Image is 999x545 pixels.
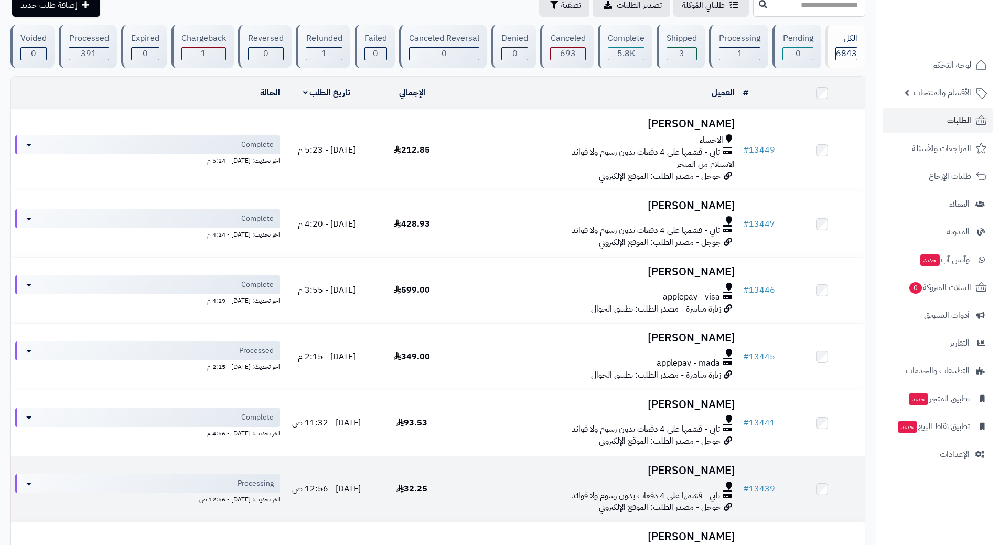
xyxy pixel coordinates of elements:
[617,47,635,60] span: 5.8K
[908,391,970,406] span: تطبيق المتجر
[8,25,57,68] a: Voided 0
[572,225,720,237] span: تابي - قسّمها على 4 دفعات بدون رسوم ولا فوائد
[238,478,274,489] span: Processing
[15,228,280,239] div: اخر تحديث: [DATE] - 4:24 م
[81,47,96,60] span: 391
[883,442,993,467] a: الإعدادات
[459,531,735,543] h3: [PERSON_NAME]
[883,52,993,78] a: لوحة التحكم
[770,25,823,68] a: Pending 0
[181,33,226,45] div: Chargeback
[394,144,430,156] span: 212.85
[241,280,274,290] span: Complete
[260,87,280,99] a: الحالة
[20,33,47,45] div: Voided
[743,350,775,363] a: #13445
[940,447,970,462] span: الإعدادات
[241,213,274,224] span: Complete
[263,47,268,60] span: 0
[459,332,735,344] h3: [PERSON_NAME]
[394,284,430,296] span: 599.00
[321,47,327,60] span: 1
[743,87,748,99] a: #
[949,197,970,211] span: العملاء
[743,416,749,429] span: #
[69,48,108,60] div: 391
[909,393,928,405] span: جديد
[538,25,595,68] a: Canceled 693
[743,144,749,156] span: #
[298,284,356,296] span: [DATE] - 3:55 م
[365,48,386,60] div: 0
[657,357,720,369] span: applepay - mada
[352,25,397,68] a: Failed 0
[249,48,283,60] div: 0
[442,47,447,60] span: 0
[572,490,720,502] span: تابي - قسّمها على 4 دفعات بدون رسوم ولا فوائد
[914,86,971,100] span: الأقسام والمنتجات
[679,47,684,60] span: 3
[182,48,225,60] div: 1
[743,416,775,429] a: #13441
[364,33,387,45] div: Failed
[560,47,576,60] span: 693
[743,350,749,363] span: #
[241,140,274,150] span: Complete
[783,48,812,60] div: 0
[15,427,280,438] div: اخر تحديث: [DATE] - 4:56 م
[883,358,993,383] a: التطبيقات والخدمات
[928,29,989,51] img: logo-2.png
[898,421,917,433] span: جديد
[782,33,813,45] div: Pending
[823,25,867,68] a: الكل6843
[459,266,735,278] h3: [PERSON_NAME]
[298,144,356,156] span: [DATE] - 5:23 م
[294,25,352,68] a: Refunded 1
[950,336,970,350] span: التقارير
[663,291,720,303] span: applepay - visa
[303,87,351,99] a: تاريخ الطلب
[608,48,644,60] div: 5753
[399,87,425,99] a: الإجمالي
[394,218,430,230] span: 428.93
[239,346,274,356] span: Processed
[572,146,720,158] span: تابي - قسّمها على 4 دفعات بدون رسوم ولا فوائد
[883,330,993,356] a: التقارير
[591,369,721,381] span: زيارة مباشرة - مصدر الطلب: تطبيق الجوال
[551,48,585,60] div: 693
[924,308,970,323] span: أدوات التسويق
[396,483,427,495] span: 32.25
[883,108,993,133] a: الطلبات
[459,200,735,212] h3: [PERSON_NAME]
[712,87,735,99] a: العميل
[550,33,585,45] div: Canceled
[707,25,770,68] a: Processing 1
[743,144,775,156] a: #13449
[410,48,479,60] div: 0
[883,386,993,411] a: تطبيق المتجرجديد
[599,435,721,447] span: جوجل - مصدر الطلب: الموقع الإلكتروني
[396,416,427,429] span: 93.53
[21,48,46,60] div: 0
[599,501,721,514] span: جوجل - مصدر الطلب: الموقع الإلكتروني
[947,113,971,128] span: الطلبات
[719,48,760,60] div: 1
[459,399,735,411] h3: [PERSON_NAME]
[719,33,760,45] div: Processing
[883,219,993,244] a: المدونة
[459,118,735,130] h3: [PERSON_NAME]
[512,47,518,60] span: 0
[292,483,361,495] span: [DATE] - 12:56 ص
[912,141,971,156] span: المراجعات والأسئلة
[591,303,721,315] span: زيارة مباشرة - مصدر الطلب: تطبيق الجوال
[947,225,970,239] span: المدونة
[15,493,280,504] div: اخر تحديث: [DATE] - 12:56 ص
[743,218,775,230] a: #13447
[292,416,361,429] span: [DATE] - 11:32 ص
[599,236,721,249] span: جوجل - مصدر الطلب: الموقع الإلكتروني
[883,191,993,217] a: العملاء
[676,158,735,170] span: الاستلام من المتجر
[489,25,538,68] a: Denied 0
[119,25,169,68] a: Expired 0
[298,218,356,230] span: [DATE] - 4:20 م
